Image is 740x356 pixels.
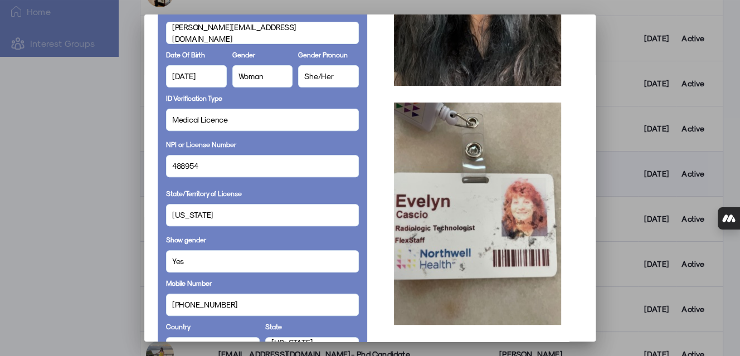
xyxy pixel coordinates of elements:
span: Woman [238,70,264,82]
label: State [265,321,282,331]
label: Date Of Birth [166,50,205,60]
span: [PERSON_NAME][EMAIL_ADDRESS][DOMAIN_NAME] [172,21,353,45]
label: State/Territory of License [166,188,242,198]
span: Yes [172,255,184,267]
label: Show gender [166,235,206,245]
span: She/Her [304,70,333,82]
span: [DATE] [172,70,195,82]
label: Mobile Number [166,278,212,288]
label: NPI or License Number [166,139,236,149]
span: Medical Licence [172,114,228,125]
label: ID Verification Type [166,93,222,103]
label: Gender [232,50,255,60]
span: 488954 [172,160,198,172]
span: [US_STATE] [172,209,213,221]
span: [PHONE_NUMBER] [172,299,237,310]
label: Gender Pronoun [298,50,348,60]
label: Country [166,321,191,331]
